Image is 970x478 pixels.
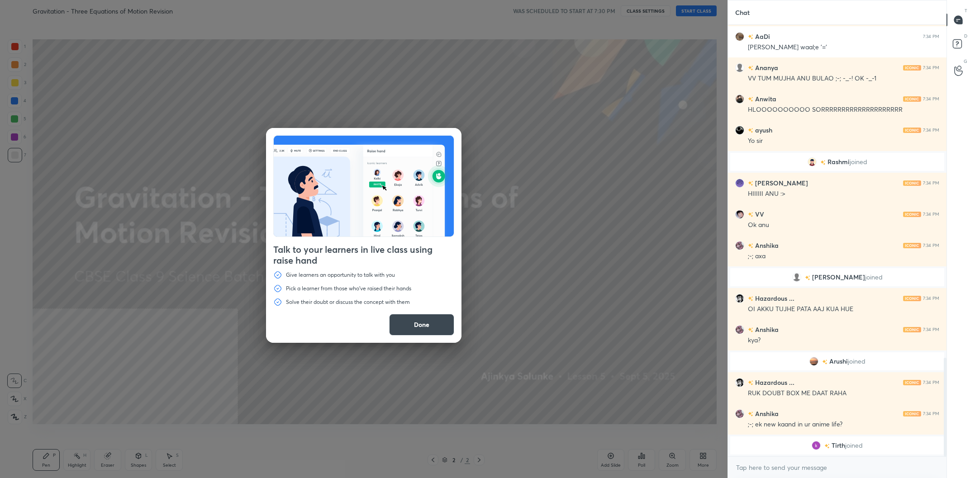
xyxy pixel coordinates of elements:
[728,25,946,456] div: grid
[865,274,883,281] span: joined
[748,97,753,102] img: no-rating-badge.077c3623.svg
[965,7,967,14] p: T
[903,96,921,102] img: iconic-light.a09c19a4.png
[923,96,939,102] div: 7:34 PM
[923,212,939,217] div: 7:34 PM
[735,378,744,387] img: edf448cd58354c52a7c77516a58a5ca7.jpg
[735,32,744,41] img: 46fff6bd746c4f989a671f6e11e0e4aa.jpg
[735,126,744,135] img: 2d38bc13b9494bb2a32dc7faeb66ef12.jpg
[848,358,865,365] span: joined
[286,271,395,279] p: Give learners an opportunity to talk with you
[753,325,779,334] h6: Anshika
[735,409,744,418] img: a823037255a04ffdb4faf04bdfd2b113.jpg
[748,380,753,385] img: no-rating-badge.077c3623.svg
[748,243,753,248] img: no-rating-badge.077c3623.svg
[903,380,921,385] img: iconic-light.a09c19a4.png
[748,43,939,52] div: [PERSON_NAME] waal;e '='
[822,360,827,364] img: no-rating-badge.077c3623.svg
[748,296,753,301] img: no-rating-badge.077c3623.svg
[748,74,939,83] div: VV TUM MUJHA ANU BULAO ;-; -_-! OK -_-1
[923,128,939,133] div: 7:34 PM
[923,65,939,71] div: 7:34 PM
[735,95,744,104] img: 2fe265a9731a4b86821b1473562dba64.jpg
[903,65,921,71] img: iconic-light.a09c19a4.png
[748,128,753,133] img: no-rating-badge.077c3623.svg
[735,325,744,334] img: a823037255a04ffdb4faf04bdfd2b113.jpg
[923,296,939,301] div: 7:34 PM
[748,327,753,332] img: no-rating-badge.077c3623.svg
[389,314,454,336] button: Done
[753,293,794,303] h6: Hazardous ...
[748,412,753,416] img: no-rating-badge.077c3623.svg
[748,212,753,217] img: no-rating-badge.077c3623.svg
[748,66,753,71] img: no-rating-badge.077c3623.svg
[820,160,826,165] img: no-rating-badge.077c3623.svg
[753,63,778,72] h6: Ananya
[812,274,865,281] span: [PERSON_NAME]
[753,378,794,387] h6: Hazardous ...
[824,444,830,449] img: no-rating-badge.077c3623.svg
[735,210,744,219] img: 90ab8f789d894e75ae700ac66851f3cb.jpg
[735,63,744,72] img: default.png
[903,128,921,133] img: iconic-light.a09c19a4.png
[748,389,939,398] div: RUK DOUBT BOX ME DAAT RAHA
[964,58,967,65] p: G
[829,358,848,365] span: Arushi
[748,305,939,314] div: OI AKKU TUJHE PATA AAJ KUA HUE
[748,189,939,199] div: HIIIIII ANU :>
[903,243,921,248] img: iconic-light.a09c19a4.png
[792,273,801,282] img: default.png
[748,252,939,261] div: ;-; axa
[753,178,808,188] h6: [PERSON_NAME]
[753,32,770,41] h6: AaDi
[812,441,821,450] img: 3
[273,244,454,266] h4: Talk to your learners in live class using raise hand
[923,380,939,385] div: 7:34 PM
[809,357,818,366] img: b40a77ee96e3474abb703b8983c649f0.jpg
[827,158,850,166] span: Rashmi
[753,241,779,250] h6: Anshika
[748,336,939,345] div: kya?
[728,0,757,24] p: Chat
[274,136,454,237] img: preRahAdop.42c3ea74.svg
[903,180,921,186] img: iconic-light.a09c19a4.png
[805,275,810,280] img: no-rating-badge.077c3623.svg
[748,221,939,230] div: Ok anu
[903,411,921,416] img: iconic-light.a09c19a4.png
[850,158,867,166] span: joined
[753,94,776,104] h6: Anwita
[735,179,744,188] img: 2767a67112e94cc28de62af8faae7492.jpg
[735,241,744,250] img: a823037255a04ffdb4faf04bdfd2b113.jpg
[286,298,410,306] p: Solve their doubt or discuss the concept with them
[735,294,744,303] img: edf448cd58354c52a7c77516a58a5ca7.jpg
[845,442,863,449] span: joined
[923,34,939,39] div: 7:34 PM
[748,420,939,429] div: ;-; ek new kaand in ur anime life?
[748,105,939,114] div: HLOOOOOOOOOO SORRRRRRRRRRRRRRRRRRRR
[903,327,921,332] img: iconic-light.a09c19a4.png
[903,212,921,217] img: iconic-light.a09c19a4.png
[753,409,779,418] h6: Anshika
[748,181,753,186] img: no-rating-badge.077c3623.svg
[964,33,967,39] p: D
[923,327,939,332] div: 7:34 PM
[748,34,753,39] img: no-rating-badge.077c3623.svg
[832,442,845,449] span: Tirth
[753,209,764,219] h6: VV
[923,243,939,248] div: 7:34 PM
[903,296,921,301] img: iconic-light.a09c19a4.png
[748,137,939,146] div: Yo sir
[753,125,772,135] h6: ayush
[286,285,411,292] p: Pick a learner from those who've raised their hands
[923,180,939,186] div: 7:34 PM
[808,157,817,166] img: 16258746_C815F630-8F99-49E8-86E5-C71363B56661.png
[923,411,939,416] div: 7:34 PM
